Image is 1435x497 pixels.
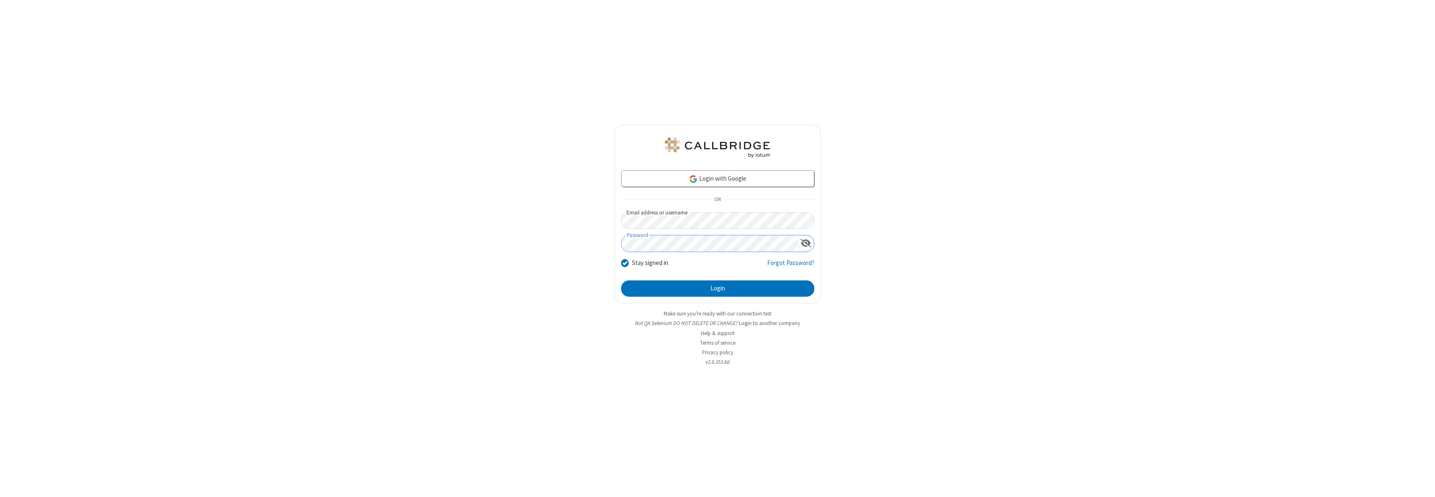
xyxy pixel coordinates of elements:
[621,212,814,229] input: Email address or username
[739,319,800,327] button: Login to another company
[689,174,698,184] img: google-icon.png
[798,235,814,251] div: Show password
[1414,475,1429,491] iframe: Chat
[711,194,724,206] span: OR
[700,339,735,346] a: Terms of service
[614,319,821,327] li: Not QA Selenium DO NOT DELETE OR CHANGE?
[621,170,814,187] a: Login with Google
[614,358,821,366] li: v2.6.353.6d
[701,330,735,337] a: Help & support
[767,258,814,274] a: Forgot Password?
[702,349,733,356] a: Privacy policy
[632,258,668,268] label: Stay signed in
[621,280,814,297] button: Login
[663,138,772,158] img: QA Selenium DO NOT DELETE OR CHANGE
[664,310,771,317] a: Make sure you're ready with our connection test
[622,235,798,252] input: Password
